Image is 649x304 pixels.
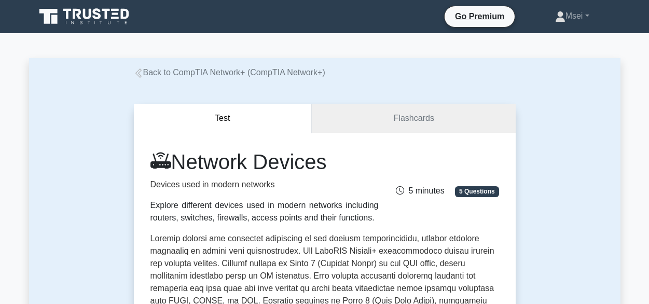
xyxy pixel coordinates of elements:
[134,68,325,77] a: Back to CompTIA Network+ (CompTIA Network+)
[150,199,379,224] div: Explore different devices used in modern networks including routers, switches, firewalls, access ...
[150,149,379,174] h1: Network Devices
[134,104,312,133] button: Test
[150,178,379,191] p: Devices used in modern networks
[396,186,444,195] span: 5 minutes
[449,10,510,23] a: Go Premium
[455,186,499,197] span: 5 Questions
[312,104,515,133] a: Flashcards
[530,6,614,26] a: Msei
